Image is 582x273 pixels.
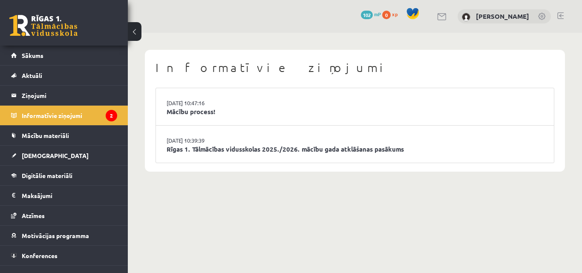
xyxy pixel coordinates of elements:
[11,226,117,245] a: Motivācijas programma
[22,72,42,79] span: Aktuāli
[11,166,117,185] a: Digitālie materiāli
[476,12,529,20] a: [PERSON_NAME]
[392,11,398,17] span: xp
[361,11,381,17] a: 102 mP
[22,132,69,139] span: Mācību materiāli
[167,107,543,117] a: Mācību process!
[22,252,58,259] span: Konferences
[22,212,45,219] span: Atzīmes
[156,60,554,75] h1: Informatīvie ziņojumi
[9,15,78,36] a: Rīgas 1. Tālmācības vidusskola
[382,11,391,19] span: 0
[22,186,117,205] legend: Maksājumi
[22,152,89,159] span: [DEMOGRAPHIC_DATA]
[11,246,117,265] a: Konferences
[22,86,117,105] legend: Ziņojumi
[11,86,117,105] a: Ziņojumi
[361,11,373,19] span: 102
[11,186,117,205] a: Maksājumi
[382,11,402,17] a: 0 xp
[11,126,117,145] a: Mācību materiāli
[22,232,89,239] span: Motivācijas programma
[11,106,117,125] a: Informatīvie ziņojumi2
[22,172,72,179] span: Digitālie materiāli
[11,206,117,225] a: Atzīmes
[462,13,470,21] img: Terēze Remese
[374,11,381,17] span: mP
[22,106,117,125] legend: Informatīvie ziņojumi
[22,52,43,59] span: Sākums
[11,146,117,165] a: [DEMOGRAPHIC_DATA]
[11,66,117,85] a: Aktuāli
[167,99,230,107] a: [DATE] 10:47:16
[11,46,117,65] a: Sākums
[167,136,230,145] a: [DATE] 10:39:39
[167,144,543,154] a: Rīgas 1. Tālmācības vidusskolas 2025./2026. mācību gada atklāšanas pasākums
[106,110,117,121] i: 2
